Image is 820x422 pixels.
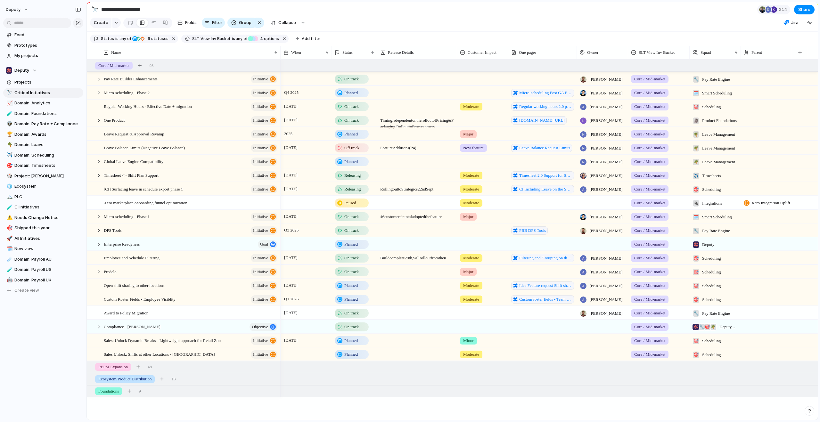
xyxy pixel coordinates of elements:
[253,88,268,97] span: initiative
[344,227,359,234] span: On track
[14,121,81,127] span: Domain: Pay Rate + Compliance
[253,75,268,84] span: initiative
[702,90,732,96] span: Smart Scheduling
[260,240,268,249] span: goal
[344,172,361,179] span: Releasing
[146,36,168,42] span: statuses
[3,150,83,160] div: ✈️Domain: Scheduling
[634,214,665,220] span: Core / Mid-market
[3,109,83,118] a: 🧪Domain: Foundations
[231,35,249,42] button: isany of
[14,90,81,96] span: Critical Initiatives
[7,193,11,200] div: 🏔️
[7,141,11,149] div: 🌴
[634,145,665,151] span: Core / Mid-market
[701,49,711,56] span: Squad
[7,183,11,190] div: 🧊
[3,286,83,295] button: Create view
[634,172,665,179] span: Core / Mid-market
[589,173,622,179] span: [PERSON_NAME]
[344,131,358,137] span: Planned
[253,267,268,276] span: initiative
[634,76,665,82] span: Core / Mid-market
[251,281,277,290] button: initiative
[344,90,358,96] span: Planned
[587,49,598,56] span: Owner
[283,116,299,124] span: [DATE]
[3,41,83,50] a: Prototypes
[3,30,83,40] a: Feed
[798,6,810,13] span: Share
[14,32,81,38] span: Feed
[258,36,264,41] span: 4
[115,36,119,42] span: is
[251,295,277,304] button: initiative
[14,162,81,169] span: Domain: Timesheets
[283,144,299,151] span: [DATE]
[3,130,83,139] div: 🏆Domain: Awards
[251,254,277,262] button: initiative
[634,103,665,110] span: Core / Mid-market
[511,144,572,152] a: Leave Balance Request Limits
[104,102,192,110] span: Regular Working Hours - Effective Date + migration
[14,152,81,158] span: Domain: Scheduling
[6,194,12,200] button: 🏔️
[7,110,11,117] div: 🧪
[278,20,296,26] span: Collapse
[702,173,721,179] span: Timesheets
[3,98,83,108] div: 📈Domain: Analytics
[463,200,479,206] span: Moderate
[251,89,277,97] button: initiative
[258,36,279,42] span: options
[519,117,565,124] span: [DOMAIN_NAME][URL]
[253,116,268,125] span: initiative
[283,89,300,96] span: Q4 2025
[114,35,132,42] button: isany of
[3,119,83,129] div: 👽Domain: Pay Rate + Compliance
[702,159,735,165] span: Leave Management
[104,144,185,151] span: Leave Balance Limits (Negative Leave Balance)
[3,234,83,243] a: 🚀All Initiatives
[751,49,762,56] span: Parent
[693,104,699,110] div: 🎯
[693,118,699,124] div: 🗿
[291,49,301,56] span: When
[702,145,735,151] span: Leave Management
[781,18,801,28] button: Jira
[463,131,473,137] span: Major
[253,226,268,235] span: initiative
[344,214,359,220] span: On track
[634,131,665,137] span: Core / Mid-market
[104,171,159,179] span: Timesheet <> Shift Plan Support
[702,76,730,83] span: Pay Rate Engine
[283,171,299,179] span: [DATE]
[3,255,83,264] a: ☄️Domain: Payroll AU
[791,20,799,26] span: Jira
[3,88,83,98] a: 🔭Critical Initiatives
[589,186,622,193] span: [PERSON_NAME]
[91,5,98,14] div: 🔭
[7,162,11,169] div: 🎯
[104,89,150,96] span: Micro-scheduling - Phase 2
[14,110,81,117] span: Domain: Foundations
[344,103,359,110] span: On track
[511,116,567,125] a: [DOMAIN_NAME][URL]
[794,5,815,14] button: Share
[3,77,83,87] a: Projects
[693,159,699,165] div: 🌴
[344,117,359,124] span: On track
[6,204,12,210] button: 🧪
[175,18,199,28] button: Fields
[634,186,665,192] span: Core / Mid-market
[344,145,359,151] span: Off track
[283,213,299,220] span: [DATE]
[3,182,83,191] a: 🧊Ecosystem
[344,76,359,82] span: On track
[7,256,11,263] div: ☄️
[693,173,699,179] div: ✈️
[463,172,479,179] span: Moderate
[3,171,83,181] div: 🎲Project: [PERSON_NAME]
[6,100,12,106] button: 📈
[3,213,83,223] a: ⚠️Needs Change Notice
